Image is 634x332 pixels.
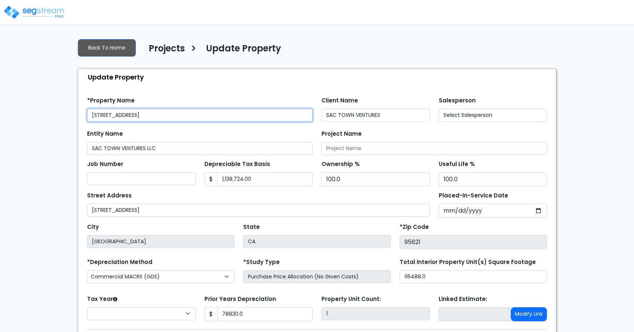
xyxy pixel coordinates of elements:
label: *Study Type [243,258,280,267]
input: Street Address [87,204,430,217]
input: Property Name [87,109,313,122]
input: Client Name [321,109,430,122]
input: Depreciation [439,172,547,186]
h4: Update Property [206,43,281,56]
label: *Depreciation Method [87,258,152,267]
label: Total Interior Property Unit(s) Square Footage [400,258,536,267]
h3: > [190,43,197,57]
label: Job Number [87,160,123,169]
label: Project Name [321,130,362,138]
label: Salesperson [439,96,476,105]
label: Street Address [87,192,132,200]
input: 0.00 [217,307,313,321]
span: $ [204,307,218,321]
label: *Property Name [87,96,135,105]
img: logo_pro_r.png [3,5,66,20]
div: Update Property [82,69,556,85]
input: Project Name [321,142,547,155]
label: Placed-In-Service Date [439,192,508,200]
button: Modify Link [511,307,547,321]
label: Tax Year [87,295,117,304]
input: Entity Name [87,142,313,155]
label: State [243,223,260,231]
input: Zip Code [400,235,547,249]
input: Ownership [321,172,430,186]
label: *Zip Code [400,223,429,231]
label: Property Unit Count: [321,295,381,304]
span: $ [204,172,218,186]
label: Client Name [321,96,358,105]
label: Useful Life % [439,160,475,169]
input: total square foot [400,270,547,283]
label: Prior Years Depreciation [204,295,276,304]
label: Entity Name [87,130,123,138]
a: Update Property [200,43,281,59]
h4: Projects [149,43,185,56]
label: City [87,223,99,231]
input: Building Count [321,307,430,320]
label: Ownership % [321,160,360,169]
a: Back To Home [78,39,136,57]
input: 0.00 [217,172,313,186]
label: Linked Estimate: [439,295,487,304]
label: Depreciable Tax Basis [204,160,270,169]
a: Projects [143,43,185,59]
